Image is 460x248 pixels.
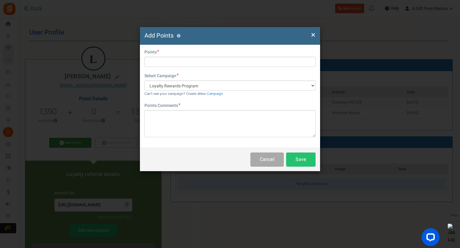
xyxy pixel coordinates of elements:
[286,153,316,167] button: Save
[144,73,179,79] label: Select Campaign
[250,153,284,167] button: Cancel
[144,49,159,55] label: Points
[144,103,180,109] label: Points Comments
[311,29,315,41] span: ×
[144,91,223,96] small: Can't see your campaign? Create a
[144,31,174,40] span: Add Points
[177,34,180,38] button: ?
[199,91,223,96] a: New Campaign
